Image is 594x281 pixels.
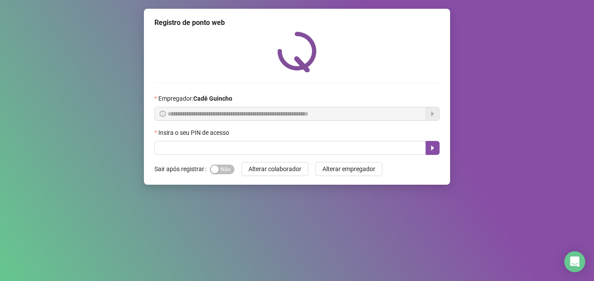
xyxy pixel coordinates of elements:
img: QRPoint [277,32,317,72]
span: Alterar empregador [322,164,375,174]
div: Open Intercom Messenger [564,251,585,272]
span: caret-right [429,144,436,151]
span: info-circle [160,111,166,117]
strong: Cadê Guincho [193,95,232,102]
label: Insira o seu PIN de acesso [154,128,235,137]
span: Empregador : [158,94,232,103]
span: Alterar colaborador [248,164,301,174]
button: Alterar empregador [315,162,382,176]
div: Registro de ponto web [154,18,440,28]
button: Alterar colaborador [241,162,308,176]
label: Sair após registrar [154,162,210,176]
